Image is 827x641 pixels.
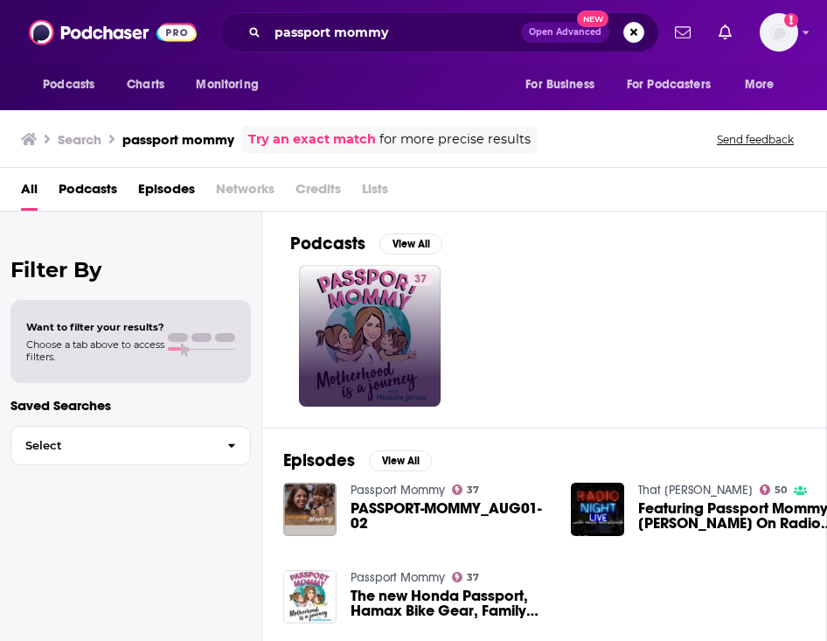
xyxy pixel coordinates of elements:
[216,175,275,211] span: Networks
[21,175,38,211] a: All
[745,73,775,97] span: More
[784,13,798,27] svg: Add a profile image
[638,483,753,498] a: That KEVIN Show
[733,68,796,101] button: open menu
[58,131,101,148] h3: Search
[196,73,258,97] span: Monitoring
[290,233,365,254] h2: Podcasts
[283,570,337,624] img: The new Honda Passport, Hamax Bike Gear, Family friendly hotels in Boston
[184,68,281,101] button: open menu
[122,131,234,148] h3: passport mommy
[115,68,175,101] a: Charts
[351,589,550,618] span: The new Honda Passport, Hamax Bike Gear, Family friendly hotels in [GEOGRAPHIC_DATA]
[760,484,788,495] a: 50
[283,449,432,471] a: EpisodesView All
[299,265,441,407] a: 37
[467,574,479,582] span: 37
[138,175,195,211] a: Episodes
[414,271,427,289] span: 37
[43,73,94,97] span: Podcasts
[11,440,213,451] span: Select
[577,10,608,27] span: New
[513,68,616,101] button: open menu
[379,129,531,150] span: for more precise results
[369,450,432,471] button: View All
[668,17,698,47] a: Show notifications dropdown
[452,484,480,495] a: 37
[351,570,445,585] a: Passport Mommy
[775,486,787,494] span: 50
[295,175,341,211] span: Credits
[283,483,337,536] img: PASSPORT-MOMMY_AUG01-02
[452,572,480,582] a: 37
[615,68,736,101] button: open menu
[290,233,442,254] a: PodcastsView All
[29,16,197,49] img: Podchaser - Follow, Share and Rate Podcasts
[283,449,355,471] h2: Episodes
[10,257,251,282] h2: Filter By
[712,17,739,47] a: Show notifications dropdown
[10,397,251,414] p: Saved Searches
[521,22,609,43] button: Open AdvancedNew
[627,73,711,97] span: For Podcasters
[127,73,164,97] span: Charts
[10,426,251,465] button: Select
[351,501,550,531] a: PASSPORT-MOMMY_AUG01-02
[26,338,164,363] span: Choose a tab above to access filters.
[760,13,798,52] img: User Profile
[26,321,164,333] span: Want to filter your results?
[59,175,117,211] a: Podcasts
[467,486,479,494] span: 37
[379,233,442,254] button: View All
[407,272,434,286] a: 37
[351,483,445,498] a: Passport Mommy
[362,175,388,211] span: Lists
[31,68,117,101] button: open menu
[219,12,659,52] div: Search podcasts, credits, & more...
[525,73,594,97] span: For Business
[248,129,376,150] a: Try an exact match
[351,589,550,618] a: The new Honda Passport, Hamax Bike Gear, Family friendly hotels in Boston
[529,28,601,37] span: Open Advanced
[760,13,798,52] span: Logged in as oliviaschaefers
[268,18,521,46] input: Search podcasts, credits, & more...
[760,13,798,52] button: Show profile menu
[571,483,624,536] img: Featuring Passport Mommy, Michelle Jerson On Radio Night Live
[712,132,799,147] button: Send feedback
